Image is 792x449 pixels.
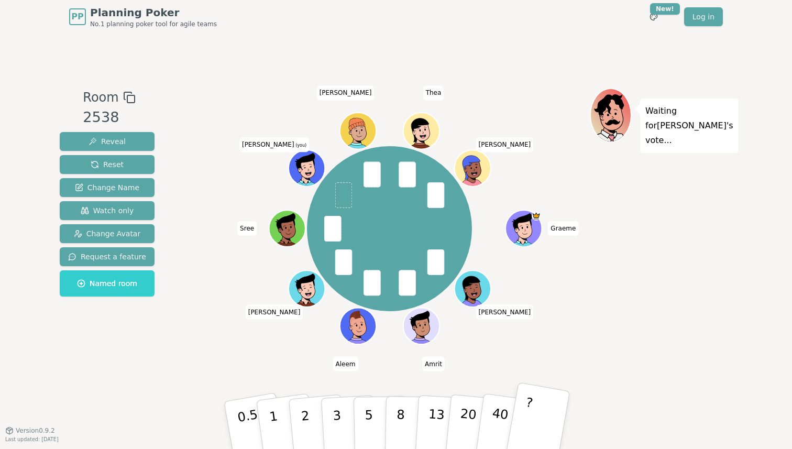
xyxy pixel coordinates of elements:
[75,182,139,193] span: Change Name
[333,357,358,371] span: Click to change your name
[531,212,540,221] span: Graeme is the host
[71,10,83,23] span: PP
[476,137,534,152] span: Click to change your name
[68,251,146,262] span: Request a feature
[237,221,257,236] span: Click to change your name
[246,305,303,320] span: Click to change your name
[90,20,217,28] span: No.1 planning poker tool for agile teams
[317,86,375,101] span: Click to change your name
[644,7,663,26] button: New!
[645,104,733,148] p: Waiting for [PERSON_NAME] 's vote...
[60,178,155,197] button: Change Name
[239,137,309,152] span: Click to change your name
[77,278,137,289] span: Named room
[5,426,55,435] button: Version0.9.2
[81,205,134,216] span: Watch only
[74,228,141,239] span: Change Avatar
[5,436,59,442] span: Last updated: [DATE]
[60,224,155,243] button: Change Avatar
[476,305,534,320] span: Click to change your name
[60,132,155,151] button: Reveal
[423,86,444,101] span: Click to change your name
[290,151,324,185] button: Click to change your avatar
[83,88,118,107] span: Room
[16,426,55,435] span: Version 0.9.2
[83,107,135,128] div: 2538
[60,247,155,266] button: Request a feature
[91,159,124,170] span: Reset
[69,5,217,28] a: PPPlanning PokerNo.1 planning poker tool for agile teams
[684,7,723,26] a: Log in
[60,201,155,220] button: Watch only
[548,221,578,236] span: Click to change your name
[650,3,680,15] div: New!
[90,5,217,20] span: Planning Poker
[294,143,307,148] span: (you)
[60,270,155,297] button: Named room
[60,155,155,174] button: Reset
[89,136,126,147] span: Reveal
[422,357,445,371] span: Click to change your name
